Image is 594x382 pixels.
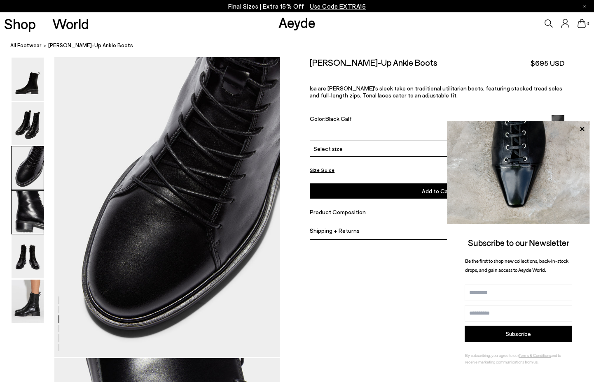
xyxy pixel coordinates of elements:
[52,16,89,31] a: World
[519,353,551,358] a: Terms & Conditions
[10,35,594,57] nav: breadcrumb
[310,115,543,125] div: Color:
[10,41,42,50] a: All Footwear
[586,21,590,26] span: 0
[48,41,133,50] span: [PERSON_NAME]-Up Ankle Boots
[278,14,316,31] a: Aeyde
[12,280,44,323] img: Isa Lace-Up Ankle Boots - Image 6
[12,191,44,234] img: Isa Lace-Up Ankle Boots - Image 4
[465,353,519,358] span: By subscribing, you agree to our
[12,102,44,145] img: Isa Lace-Up Ankle Boots - Image 2
[465,258,568,273] span: Be the first to shop new collections, back-in-stock drops, and gain access to Aeyde World.
[422,188,452,194] span: Add to Cart
[12,58,44,101] img: Isa Lace-Up Ankle Boots - Image 1
[12,235,44,278] img: Isa Lace-Up Ankle Boots - Image 5
[310,208,366,215] span: Product Composition
[447,121,590,224] img: ca3f721fb6ff708a270709c41d776025.jpg
[310,2,366,10] span: Navigate to /collections/ss25-final-sizes
[531,58,564,68] span: $695 USD
[313,144,343,153] span: Select size
[12,146,44,190] img: Isa Lace-Up Ankle Boots - Image 3
[4,16,36,31] a: Shop
[468,237,569,248] span: Subscribe to our Newsletter
[310,57,437,67] h2: [PERSON_NAME]-Up Ankle Boots
[578,19,586,28] a: 0
[465,326,572,342] button: Subscribe
[310,165,334,175] button: Size Guide
[310,85,562,99] span: Isa are [PERSON_NAME]'s sleek take on traditional utilitarian boots, featuring stacked tread sole...
[310,227,360,234] span: Shipping + Returns
[228,1,366,12] p: Final Sizes | Extra 15% Off
[310,183,564,199] button: Add to Cart
[325,115,352,122] span: Black Calf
